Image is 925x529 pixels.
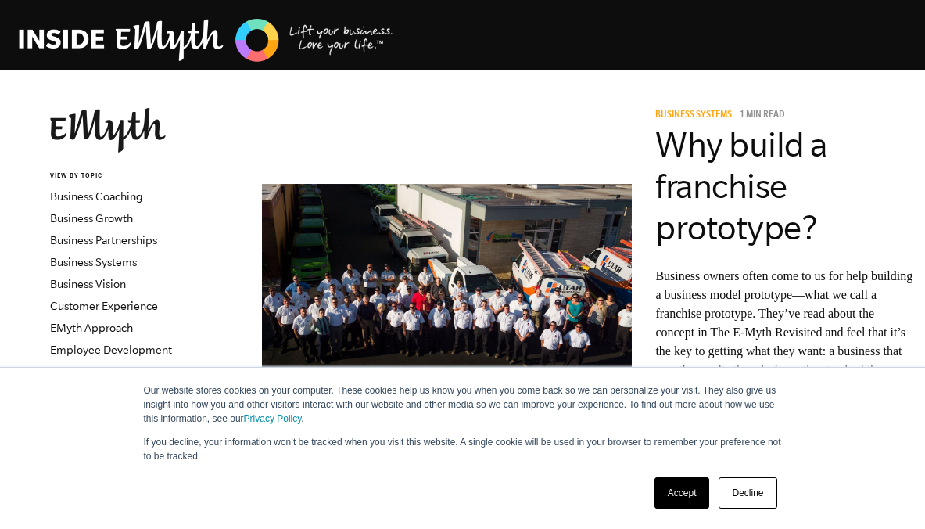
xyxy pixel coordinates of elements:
[144,435,782,463] p: If you decline, your information won’t be tracked when you visit this website. A single cookie wi...
[654,477,710,509] a: Accept
[50,344,172,356] a: Employee Development
[244,413,302,424] a: Privacy Policy
[655,110,732,121] span: Business Systems
[655,125,827,247] a: Why build a franchise prototype?
[50,234,157,247] a: Business Partnerships
[50,108,166,153] img: EMyth
[50,322,133,334] a: EMyth Approach
[50,278,126,290] a: Business Vision
[50,365,172,378] a: Entrepreneurial Mindset
[50,190,143,203] a: Business Coaching
[19,16,394,64] img: EMyth Business Coaching
[262,184,632,392] img: business model prototype
[50,212,133,225] a: Business Growth
[655,267,913,398] p: Business owners often come to us for help building a business model prototype—what we call a fran...
[50,300,158,312] a: Customer Experience
[655,110,737,121] a: Business Systems
[719,477,776,509] a: Decline
[740,110,785,121] p: 1 min read
[50,256,137,268] a: Business Systems
[144,383,782,426] p: Our website stores cookies on your computer. These cookies help us know you when you come back so...
[50,171,238,182] h6: VIEW BY TOPIC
